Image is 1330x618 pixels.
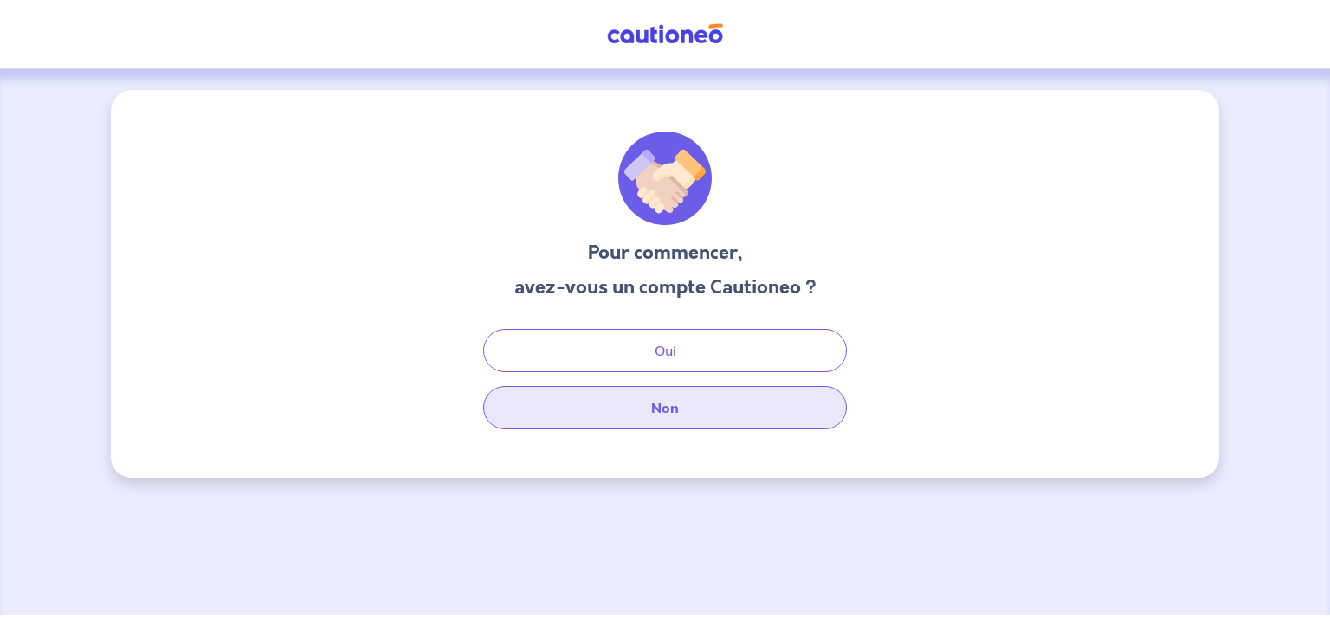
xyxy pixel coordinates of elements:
[600,23,730,45] img: Cautioneo
[483,386,847,429] button: Non
[514,274,817,301] h3: avez-vous un compte Cautioneo ?
[514,239,817,267] h3: Pour commencer,
[618,132,712,225] img: illu_welcome.svg
[483,329,847,372] button: Oui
